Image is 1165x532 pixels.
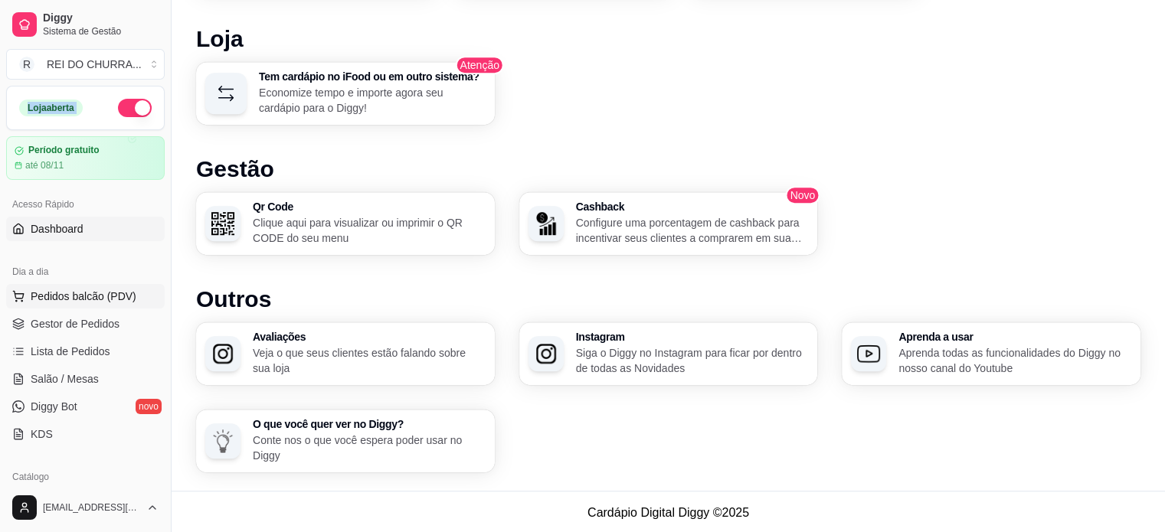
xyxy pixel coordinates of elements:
h3: Aprenda a usar [898,331,1131,342]
span: Diggy Bot [31,399,77,414]
a: Dashboard [6,217,165,241]
span: Salão / Mesas [31,371,99,387]
h3: O que você quer ver no Diggy? [253,419,486,429]
button: Tem cardápio no iFood ou em outro sistema?Economize tempo e importe agora seu cardápio para o Diggy! [196,62,495,125]
p: Siga o Diggy no Instagram para ficar por dentro de todas as Novidades [576,345,809,376]
span: Dashboard [31,221,83,237]
p: Clique aqui para visualizar ou imprimir o QR CODE do seu menu [253,215,486,246]
span: Sistema de Gestão [43,25,159,38]
span: Atenção [456,56,504,74]
span: Diggy [43,11,159,25]
a: Lista de Pedidos [6,339,165,364]
h3: Tem cardápio no iFood ou em outro sistema? [259,71,486,82]
span: Lista de Pedidos [31,344,110,359]
article: Período gratuito [28,145,100,156]
button: O que você quer ver no Diggy?O que você quer ver no Diggy?Conte nos o que você espera poder usar ... [196,410,495,472]
div: Loja aberta [19,100,83,116]
img: Cashback [535,212,558,235]
img: Qr Code [211,212,234,235]
a: KDS [6,422,165,446]
h3: Avaliações [253,331,486,342]
img: Aprenda a usar [857,342,880,365]
span: KDS [31,426,53,442]
span: [EMAIL_ADDRESS][DOMAIN_NAME] [43,501,140,514]
button: Alterar Status [118,99,152,117]
a: Diggy Botnovo [6,394,165,419]
a: DiggySistema de Gestão [6,6,165,43]
span: Gestor de Pedidos [31,316,119,331]
h3: Cashback [576,201,809,212]
p: Configure uma porcentagem de cashback para incentivar seus clientes a comprarem em sua loja [576,215,809,246]
button: CashbackCashbackConfigure uma porcentagem de cashback para incentivar seus clientes a comprarem e... [519,192,818,255]
button: AvaliaçõesAvaliaçõesVeja o que seus clientes estão falando sobre sua loja [196,322,495,385]
span: Pedidos balcão (PDV) [31,289,136,304]
h1: Gestão [196,155,1140,183]
a: Salão / Mesas [6,367,165,391]
button: Aprenda a usarAprenda a usarAprenda todas as funcionalidades do Diggy no nosso canal do Youtube [842,322,1140,385]
span: Novo [786,186,820,204]
p: Aprenda todas as funcionalidades do Diggy no nosso canal do Youtube [898,345,1131,376]
span: R [19,57,34,72]
img: O que você quer ver no Diggy? [211,429,234,452]
div: Dia a dia [6,259,165,284]
p: Economize tempo e importe agora seu cardápio para o Diggy! [259,85,486,116]
button: InstagramInstagramSiga o Diggy no Instagram para ficar por dentro de todas as Novidades [519,322,818,385]
button: Select a team [6,49,165,80]
div: REI DO CHURRA ... [47,57,142,72]
article: até 08/11 [25,159,64,171]
p: Conte nos o que você espera poder usar no Diggy [253,432,486,463]
div: Acesso Rápido [6,192,165,217]
h3: Qr Code [253,201,486,212]
h1: Loja [196,25,1140,53]
a: Gestor de Pedidos [6,312,165,336]
img: Instagram [535,342,558,365]
h3: Instagram [576,331,809,342]
p: Veja o que seus clientes estão falando sobre sua loja [253,345,486,376]
div: Catálogo [6,465,165,489]
button: [EMAIL_ADDRESS][DOMAIN_NAME] [6,489,165,526]
img: Avaliações [211,342,234,365]
button: Pedidos balcão (PDV) [6,284,165,308]
a: Período gratuitoaté 08/11 [6,136,165,180]
h1: Outros [196,286,1140,313]
button: Qr CodeQr CodeClique aqui para visualizar ou imprimir o QR CODE do seu menu [196,192,495,255]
